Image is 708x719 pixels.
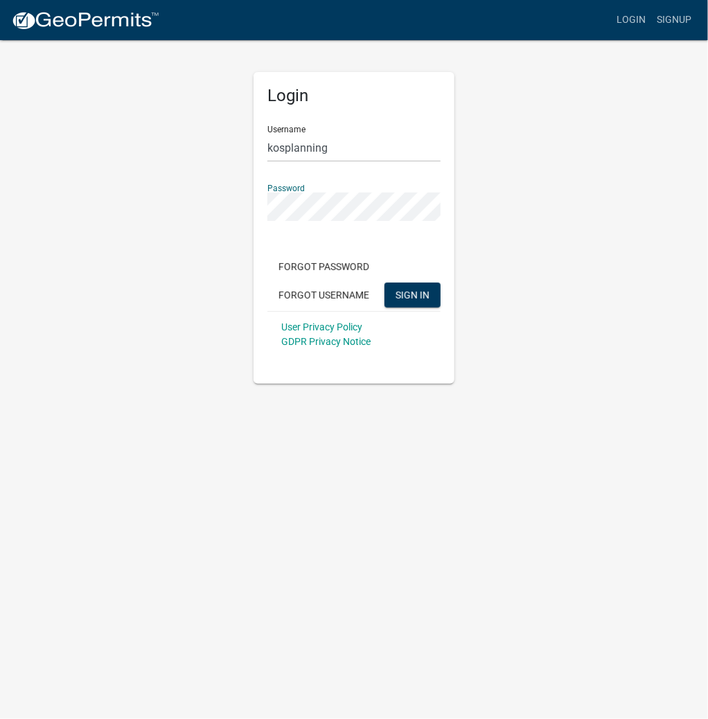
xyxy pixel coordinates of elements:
h5: Login [267,86,441,106]
button: SIGN IN [384,283,441,308]
button: Forgot Password [267,254,380,279]
a: Signup [651,7,697,33]
a: User Privacy Policy [281,321,362,332]
a: Login [611,7,651,33]
button: Forgot Username [267,283,380,308]
span: SIGN IN [396,289,430,300]
a: GDPR Privacy Notice [281,336,371,347]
